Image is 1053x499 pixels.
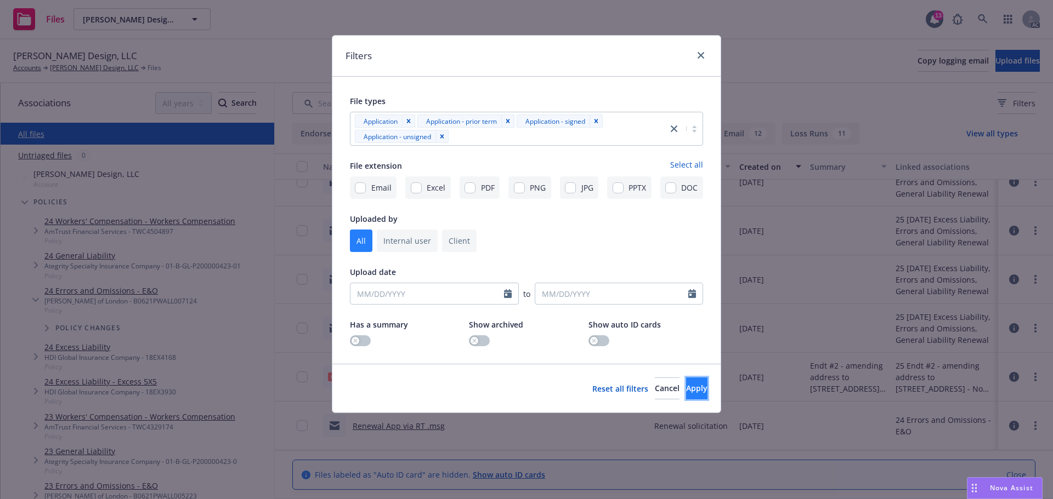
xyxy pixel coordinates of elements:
[990,483,1033,492] span: Nova Assist
[435,130,449,143] div: Remove [object Object]
[681,182,698,193] span: DOC
[686,377,707,399] button: Apply
[481,182,495,193] span: PDF
[686,383,707,393] span: Apply
[350,319,408,330] span: Has a summary
[521,116,585,127] span: Application - signed
[350,96,386,106] span: File types
[402,114,415,128] div: Remove [object Object]
[592,383,648,394] a: Reset all filters
[655,383,680,393] span: Cancel
[364,116,398,127] span: Application
[581,182,593,193] span: JPG
[371,182,392,193] span: Email
[694,49,707,62] a: close
[364,131,431,142] span: Application - unsigned
[590,114,603,128] div: Remove [object Object]
[427,182,445,193] span: Excel
[629,182,646,193] span: PPTX
[667,122,681,135] a: close
[501,114,514,128] div: Remove [object Object]
[967,478,981,498] div: Drag to move
[346,49,372,63] h1: Filters
[469,319,523,330] span: Show archived
[967,477,1043,499] button: Nova Assist
[655,377,680,399] button: Cancel
[422,116,497,127] span: Application - prior term
[670,159,703,172] a: Select all
[350,160,402,171] span: File extension
[588,319,661,330] span: Show auto ID cards
[530,182,546,193] span: PNG
[350,267,396,277] span: Upload date
[350,283,519,305] input: MM/DD/YYYY
[359,116,398,127] span: Application
[350,214,398,224] span: Uploaded by
[426,116,497,127] span: Application - prior term
[523,288,530,300] span: to
[525,116,585,127] span: Application - signed
[359,131,431,142] span: Application - unsigned
[535,283,704,305] input: MM/DD/YYYY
